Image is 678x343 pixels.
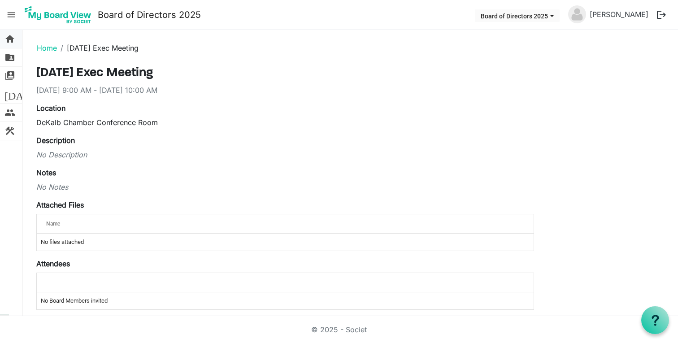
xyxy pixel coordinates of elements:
[36,258,70,269] label: Attendees
[586,5,652,23] a: [PERSON_NAME]
[36,103,65,113] label: Location
[36,167,56,178] label: Notes
[22,4,98,26] a: My Board View Logo
[36,66,534,81] h3: [DATE] Exec Meeting
[36,85,534,96] div: [DATE] 9:00 AM - [DATE] 10:00 AM
[37,292,534,309] td: No Board Members invited
[37,234,534,251] td: No files attached
[4,67,15,85] span: switch_account
[36,135,75,146] label: Description
[36,200,84,210] label: Attached Files
[36,182,534,192] div: No Notes
[22,4,94,26] img: My Board View Logo
[4,48,15,66] span: folder_shared
[4,122,15,140] span: construction
[3,6,20,23] span: menu
[4,30,15,48] span: home
[36,117,534,128] div: DeKalb Chamber Conference Room
[36,149,534,160] div: No Description
[4,85,39,103] span: [DATE]
[652,5,671,24] button: logout
[568,5,586,23] img: no-profile-picture.svg
[311,325,367,334] a: © 2025 - Societ
[46,221,60,227] span: Name
[57,43,139,53] li: [DATE] Exec Meeting
[475,9,560,22] button: Board of Directors 2025 dropdownbutton
[4,104,15,122] span: people
[98,6,201,24] a: Board of Directors 2025
[37,43,57,52] a: Home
